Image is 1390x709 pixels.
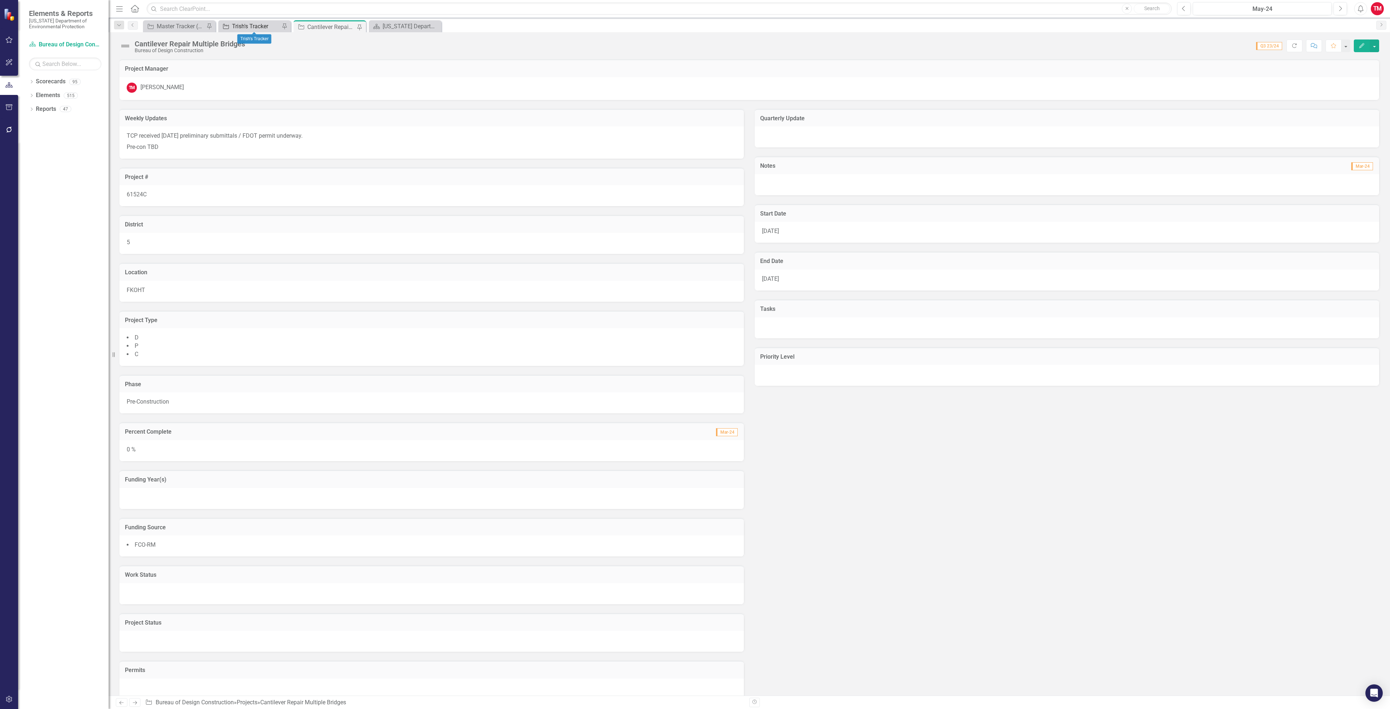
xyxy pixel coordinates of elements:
[125,174,738,180] h3: Project #
[4,8,16,21] img: ClearPoint Strategy
[1256,42,1282,50] span: Q3 23/24
[1144,5,1160,11] span: Search
[145,698,744,707] div: » »
[125,524,738,531] h3: Funding Source
[119,40,131,52] img: Not Defined
[36,91,60,100] a: Elements
[135,334,139,341] span: D
[29,58,101,70] input: Search Below...
[1134,4,1170,14] button: Search
[125,269,738,276] h3: Location
[29,41,101,49] a: Bureau of Design Construction
[307,22,355,32] div: Cantilever Repair Multiple Bridges
[147,3,1172,15] input: Search ClearPoint...
[760,163,1008,169] h3: Notes
[760,115,1374,122] h3: Quarterly Update
[1193,2,1332,15] button: May-24
[260,699,346,706] div: Cantilever Repair Multiple Bridges
[760,354,1374,360] h3: Priority Level
[760,210,1374,217] h3: Start Date
[760,258,1374,264] h3: End Date
[237,699,257,706] a: Projects
[760,306,1374,312] h3: Tasks
[145,22,205,31] a: Master Tracker (External)
[716,428,738,436] span: Mar-24
[125,115,738,122] h3: Weekly Updates
[127,83,137,93] div: TM
[371,22,439,31] a: [US_STATE] Department of Environmental Protection
[237,34,271,44] div: Trish's Tracker
[762,275,779,282] span: [DATE]
[125,381,738,388] h3: Phase
[125,620,738,626] h3: Project Status
[69,79,81,85] div: 95
[36,105,56,113] a: Reports
[762,228,779,234] span: [DATE]
[135,351,138,358] span: C
[29,18,101,30] small: [US_STATE] Department of Environmental Protection
[125,476,738,483] h3: Funding Year(s)
[127,142,737,151] p: Pre-con TBD
[125,667,738,673] h3: Permits
[232,22,280,31] div: Trish's Tracker
[140,83,184,92] div: [PERSON_NAME]
[125,221,738,228] h3: District
[135,48,245,53] div: Bureau of Design Construction
[1351,162,1373,170] span: Mar-24
[60,106,71,112] div: 47
[383,22,439,31] div: [US_STATE] Department of Environmental Protection
[135,40,245,48] div: Cantilever Repair Multiple Bridges
[125,66,1374,72] h3: Project Manager
[157,22,205,31] div: Master Tracker (External)
[1195,5,1329,13] div: May-24
[127,287,145,293] span: FKOHT
[127,239,130,246] span: 5
[1371,2,1384,15] button: TM
[125,317,738,324] h3: Project Type
[156,699,234,706] a: Bureau of Design Construction
[135,342,138,349] span: P
[127,191,737,199] p: 61524C
[64,92,78,99] div: 515
[119,440,744,461] div: 0 %
[135,541,156,548] span: FCO-RM
[127,398,169,405] span: Pre-Construction
[125,429,539,435] h3: Percent Complete
[1365,684,1383,702] div: Open Intercom Messenger
[36,78,66,86] a: Scorecards
[127,132,737,142] p: TCP received [DATE] preliminary submittals / FDOT permit underway.
[220,22,280,31] a: Trish's Tracker
[125,572,738,578] h3: Work Status
[29,9,101,18] span: Elements & Reports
